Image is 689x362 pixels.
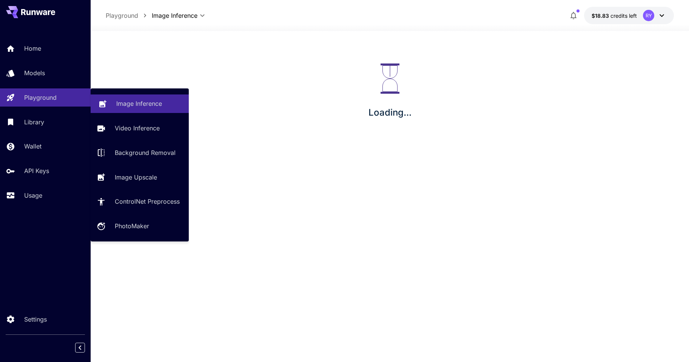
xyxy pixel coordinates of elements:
p: API Keys [24,166,49,175]
a: Image Inference [91,94,189,113]
button: Collapse sidebar [75,343,85,353]
a: PhotoMaker [91,217,189,235]
a: Image Upscale [91,168,189,186]
p: Loading... [368,106,412,119]
p: Usage [24,191,42,200]
span: $18.83 [592,12,610,19]
div: Collapse sidebar [81,341,91,354]
p: ControlNet Preprocess [115,197,180,206]
a: ControlNet Preprocess [91,192,189,211]
p: Video Inference [115,124,160,133]
p: Wallet [24,142,42,151]
span: credits left [610,12,637,19]
span: Image Inference [152,11,197,20]
p: Playground [24,93,57,102]
div: $18.83416 [592,12,637,20]
p: Image Upscale [115,173,157,182]
button: $18.83416 [584,7,674,24]
p: Image Inference [116,99,162,108]
nav: breadcrumb [106,11,152,20]
a: Video Inference [91,119,189,138]
p: Models [24,68,45,77]
p: Home [24,44,41,53]
a: Background Removal [91,144,189,162]
p: Library [24,118,44,127]
div: RY [643,10,654,21]
p: Background Removal [115,148,176,157]
p: PhotoMaker [115,221,149,231]
p: Settings [24,315,47,324]
p: Playground [106,11,138,20]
